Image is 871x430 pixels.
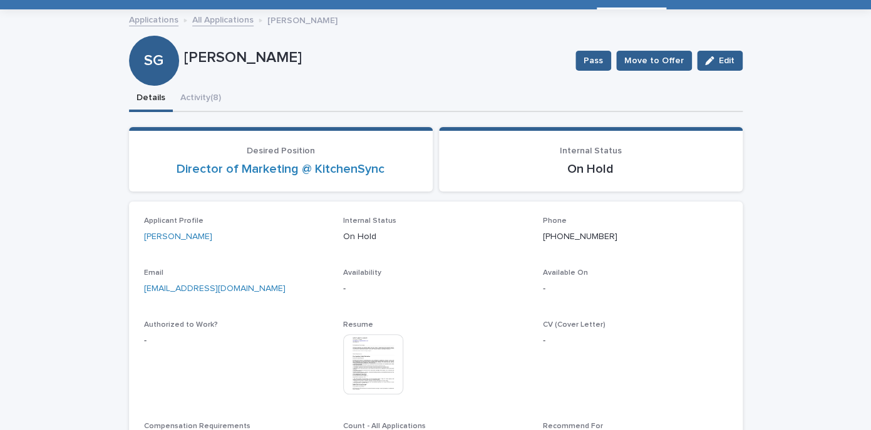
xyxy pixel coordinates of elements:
[560,146,622,155] span: Internal Status
[144,334,329,347] p: -
[144,217,204,225] span: Applicant Profile
[343,269,381,277] span: Availability
[184,49,565,67] p: [PERSON_NAME]
[144,284,286,293] a: [EMAIL_ADDRESS][DOMAIN_NAME]
[543,232,617,241] a: [PHONE_NUMBER]
[343,321,373,329] span: Resume
[543,334,728,347] p: -
[192,12,254,26] a: All Applications
[343,422,426,430] span: Count - All Applications
[144,230,212,243] a: [PERSON_NAME]
[267,13,338,26] p: [PERSON_NAME]
[575,51,611,71] button: Pass
[543,217,567,225] span: Phone
[584,54,603,67] span: Pass
[343,230,528,243] p: On Hold
[454,161,728,177] p: On Hold
[616,51,692,71] button: Move to Offer
[543,282,728,295] p: -
[129,12,178,26] a: Applications
[144,321,218,329] span: Authorized to Work?
[177,161,384,177] a: Director of Marketing @ KitchenSync
[719,56,734,65] span: Edit
[543,269,588,277] span: Available On
[173,86,229,112] button: Activity (8)
[624,54,684,67] span: Move to Offer
[543,422,603,430] span: Recommend For
[343,282,528,295] p: -
[144,269,163,277] span: Email
[129,1,179,69] div: SG
[144,422,250,430] span: Compensation Requirements
[697,51,743,71] button: Edit
[129,86,173,112] button: Details
[543,321,606,329] span: CV (Cover Letter)
[247,146,315,155] span: Desired Position
[343,217,396,225] span: Internal Status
